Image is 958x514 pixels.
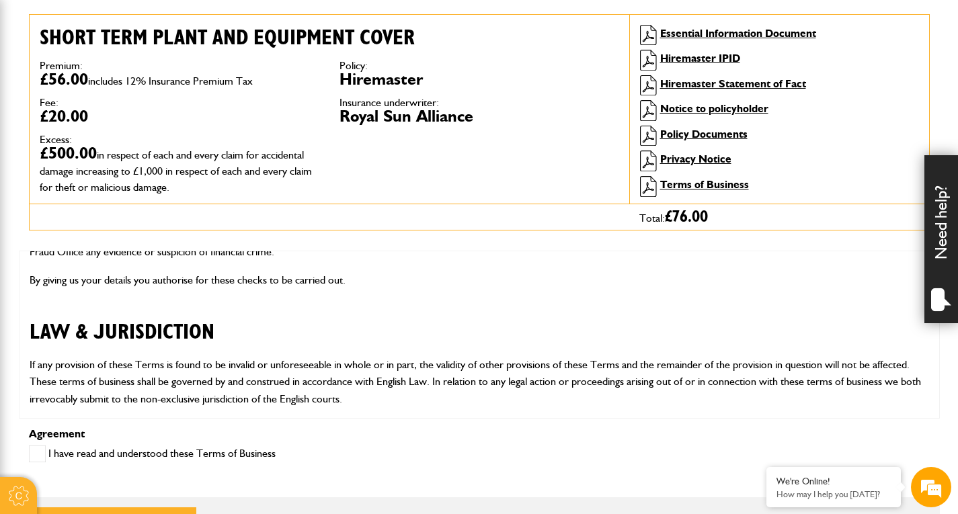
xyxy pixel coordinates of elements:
[660,102,768,115] a: Notice to policyholder
[40,71,319,87] dd: £56.00
[23,75,56,93] img: d_20077148190_company_1631870298795_20077148190
[660,52,740,65] a: Hiremaster IPID
[672,209,708,225] span: 76.00
[183,414,244,432] em: Start Chat
[17,204,245,233] input: Enter your phone number
[40,134,319,145] dt: Excess:
[629,204,929,230] div: Total:
[40,25,619,50] h2: Short term plant and equipment cover
[924,155,958,323] div: Need help?
[660,153,731,165] a: Privacy Notice
[30,271,929,289] p: By giving us your details you authorise for these checks to be carried out.
[29,429,930,439] p: Agreement
[40,60,319,71] dt: Premium:
[776,489,891,499] p: How may I help you today?
[660,178,749,191] a: Terms of Business
[221,7,253,39] div: Minimize live chat window
[660,77,806,90] a: Hiremaster Statement of Fact
[30,356,929,408] p: If any provision of these Terms is found to be invalid or unforeseeable in whole or in part, the ...
[70,75,226,93] div: Chat with us now
[660,128,748,140] a: Policy Documents
[17,243,245,402] textarea: Type your message and hit 'Enter'
[40,97,319,108] dt: Fee:
[340,108,619,124] dd: Royal Sun Alliance
[340,60,619,71] dt: Policy:
[40,148,312,194] span: in respect of each and every claim for accidental damage increasing to £1,000 in respect of each ...
[17,124,245,154] input: Enter your last name
[776,476,891,487] div: We're Online!
[40,108,319,124] dd: £20.00
[29,445,276,462] label: I have read and understood these Terms of Business
[665,209,708,225] span: £
[340,97,619,108] dt: Insurance underwriter:
[88,75,253,87] span: includes 12% Insurance Premium Tax
[17,164,245,194] input: Enter your email address
[340,71,619,87] dd: Hiremaster
[30,299,929,345] h2: LAW & JURISDICTION
[660,27,816,40] a: Essential Information Document
[40,145,319,194] dd: £500.00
